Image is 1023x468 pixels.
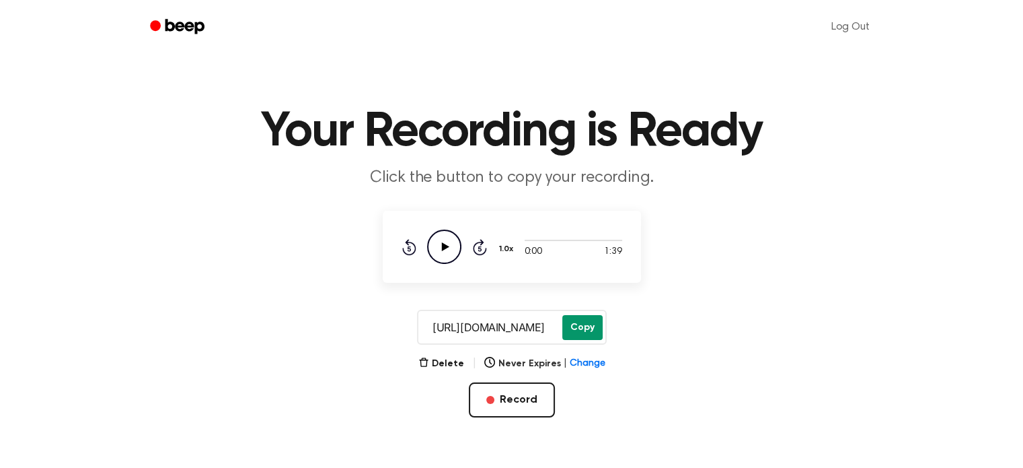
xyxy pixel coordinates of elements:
[167,108,856,156] h1: Your Recording is Ready
[469,382,555,417] button: Record
[569,357,605,371] span: Change
[818,11,883,43] a: Log Out
[498,238,519,261] button: 1.0x
[484,357,605,371] button: Never Expires|Change
[525,245,542,259] span: 0:00
[472,356,477,372] span: |
[254,167,770,189] p: Click the button to copy your recording.
[604,245,621,259] span: 1:39
[562,315,603,340] button: Copy
[141,14,217,40] a: Beep
[563,357,566,371] span: |
[418,357,464,371] button: Delete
